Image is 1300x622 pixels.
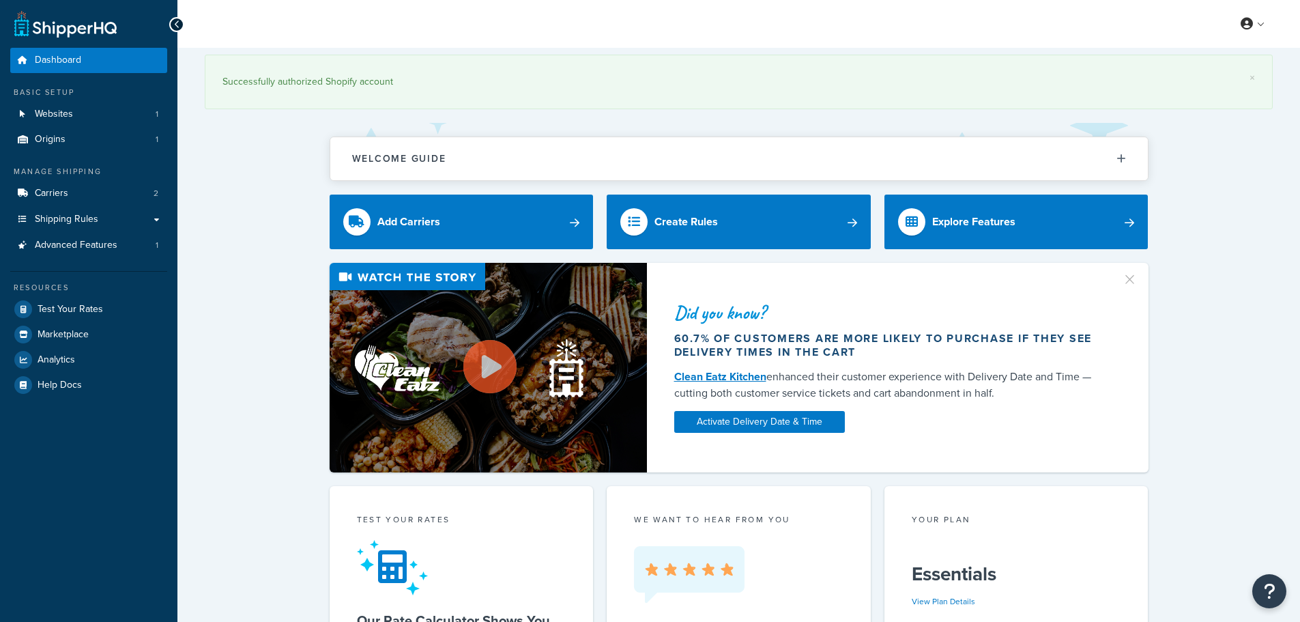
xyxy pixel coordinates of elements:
[10,297,167,322] a: Test Your Rates
[357,513,566,529] div: Test your rates
[674,369,766,384] a: Clean Eatz Kitchen
[38,354,75,366] span: Analytics
[10,233,167,258] li: Advanced Features
[884,195,1149,249] a: Explore Features
[10,373,167,397] a: Help Docs
[10,102,167,127] a: Websites1
[10,127,167,152] a: Origins1
[607,195,871,249] a: Create Rules
[35,55,81,66] span: Dashboard
[912,513,1121,529] div: Your Plan
[38,304,103,315] span: Test Your Rates
[1252,574,1286,608] button: Open Resource Center
[377,212,440,231] div: Add Carriers
[35,214,98,225] span: Shipping Rules
[674,332,1106,359] div: 60.7% of customers are more likely to purchase if they see delivery times in the cart
[10,87,167,98] div: Basic Setup
[674,369,1106,401] div: enhanced their customer experience with Delivery Date and Time — cutting both customer service ti...
[10,322,167,347] a: Marketplace
[10,127,167,152] li: Origins
[10,282,167,294] div: Resources
[10,348,167,372] a: Analytics
[674,411,845,433] a: Activate Delivery Date & Time
[1250,72,1255,83] a: ×
[932,212,1015,231] div: Explore Features
[674,303,1106,322] div: Did you know?
[10,166,167,178] div: Manage Shipping
[10,207,167,232] a: Shipping Rules
[10,48,167,73] a: Dashboard
[156,109,158,120] span: 1
[10,181,167,206] li: Carriers
[634,513,843,526] p: we want to hear from you
[156,134,158,145] span: 1
[330,137,1148,180] button: Welcome Guide
[156,240,158,251] span: 1
[35,240,117,251] span: Advanced Features
[352,154,446,164] h2: Welcome Guide
[10,181,167,206] a: Carriers2
[912,595,975,608] a: View Plan Details
[654,212,718,231] div: Create Rules
[38,380,82,391] span: Help Docs
[35,134,66,145] span: Origins
[222,72,1255,91] div: Successfully authorized Shopify account
[35,188,68,199] span: Carriers
[10,233,167,258] a: Advanced Features1
[10,102,167,127] li: Websites
[35,109,73,120] span: Websites
[330,263,647,472] img: Video thumbnail
[38,329,89,341] span: Marketplace
[154,188,158,199] span: 2
[912,563,1121,585] h5: Essentials
[330,195,594,249] a: Add Carriers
